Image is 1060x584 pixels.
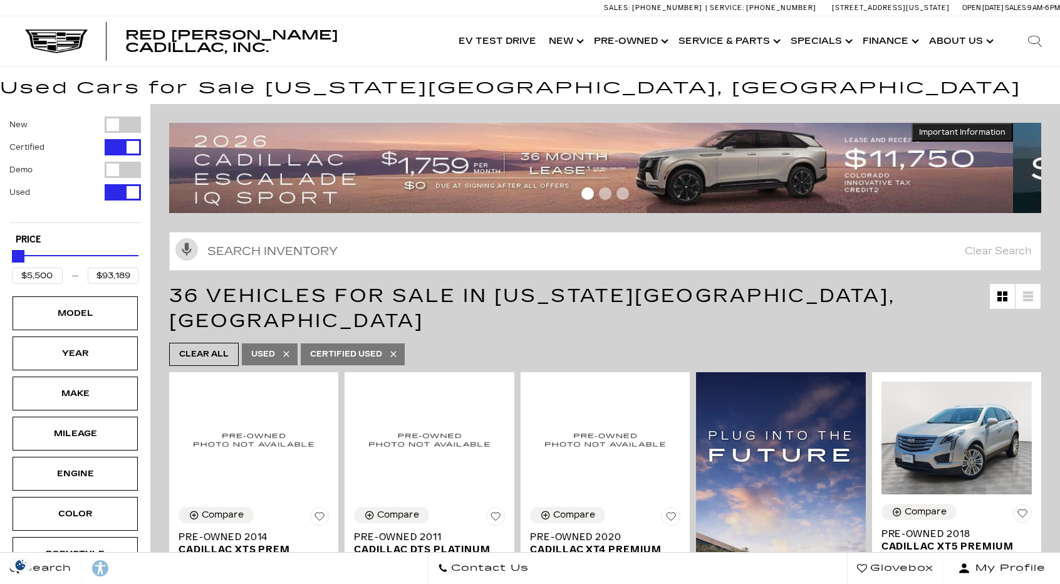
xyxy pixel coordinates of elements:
[604,4,630,12] span: Sales:
[179,543,320,556] span: Cadillac XTS PREM
[452,16,543,66] a: EV Test Drive
[310,507,329,531] button: Save Vehicle
[881,528,1022,540] span: Pre-Owned 2018
[9,118,28,131] label: New
[13,457,138,491] div: EngineEngine
[919,127,1005,137] span: Important Information
[530,531,671,543] span: Pre-Owned 2020
[672,16,784,66] a: Service & Parts
[12,268,63,284] input: Minimum
[25,29,88,53] img: Cadillac Dark Logo with Cadillac White Text
[943,553,1060,584] button: Open user profile menu
[6,558,35,571] img: Opt-Out Icon
[486,507,505,531] button: Save Vehicle
[710,4,744,12] span: Service:
[13,377,138,410] div: MakeMake
[588,16,672,66] a: Pre-Owned
[202,509,244,521] div: Compare
[784,16,856,66] a: Specials
[179,347,229,362] span: Clear All
[44,507,107,521] div: Color
[905,506,947,518] div: Compare
[428,553,539,584] a: Contact Us
[179,531,320,543] span: Pre-Owned 2014
[13,497,138,531] div: ColorColor
[179,382,329,498] img: 2014 Cadillac XTS PREM
[125,28,338,55] span: Red [PERSON_NAME] Cadillac, Inc.
[662,507,680,531] button: Save Vehicle
[44,306,107,320] div: Model
[13,417,138,451] div: MileageMileage
[16,234,135,246] h5: Price
[881,504,957,520] button: Compare Vehicle
[543,16,588,66] a: New
[530,507,605,523] button: Compare Vehicle
[746,4,816,12] span: [PHONE_NUMBER]
[310,347,382,362] span: Certified Used
[44,467,107,481] div: Engine
[9,186,30,199] label: Used
[9,164,33,176] label: Demo
[1027,4,1060,12] span: 9 AM-6 PM
[912,123,1013,142] button: Important Information
[179,531,329,556] a: Pre-Owned 2014Cadillac XTS PREM
[705,4,819,11] a: Service: [PHONE_NUMBER]
[1005,4,1027,12] span: Sales:
[923,16,997,66] a: About Us
[867,560,933,577] span: Glovebox
[169,232,1041,271] input: Search Inventory
[599,187,611,200] span: Go to slide 2
[354,543,495,568] span: Cadillac DTS Platinum Collection
[6,558,35,571] section: Click to Open Cookie Consent Modal
[530,382,680,498] img: 2020 Cadillac XT4 Premium Luxury
[179,507,254,523] button: Compare Vehicle
[1013,504,1032,528] button: Save Vehicle
[125,29,440,54] a: Red [PERSON_NAME] Cadillac, Inc.
[553,509,595,521] div: Compare
[881,540,1022,565] span: Cadillac XT5 Premium Luxury AWD
[354,531,504,568] a: Pre-Owned 2011Cadillac DTS Platinum Collection
[169,284,895,332] span: 36 Vehicles for Sale in [US_STATE][GEOGRAPHIC_DATA], [GEOGRAPHIC_DATA]
[175,238,198,261] svg: Click to toggle on voice search
[9,117,141,222] div: Filter by Vehicle Type
[530,543,671,568] span: Cadillac XT4 Premium Luxury
[19,560,71,577] span: Search
[44,387,107,400] div: Make
[832,4,950,12] a: [STREET_ADDRESS][US_STATE]
[881,528,1032,565] a: Pre-Owned 2018Cadillac XT5 Premium Luxury AWD
[448,560,529,577] span: Contact Us
[12,246,138,284] div: Price
[354,382,504,498] img: 2011 Cadillac DTS Platinum Collection
[881,382,1032,494] img: 2018 Cadillac XT5 Premium Luxury AWD
[616,187,629,200] span: Go to slide 3
[530,531,680,568] a: Pre-Owned 2020Cadillac XT4 Premium Luxury
[581,187,594,200] span: Go to slide 1
[856,16,923,66] a: Finance
[604,4,705,11] a: Sales: [PHONE_NUMBER]
[169,123,1013,213] img: 2509-September-FOM-Escalade-IQ-Lease9
[44,347,107,360] div: Year
[632,4,702,12] span: [PHONE_NUMBER]
[13,537,138,571] div: BodystyleBodystyle
[847,553,943,584] a: Glovebox
[88,268,138,284] input: Maximum
[970,560,1046,577] span: My Profile
[354,531,495,543] span: Pre-Owned 2011
[354,507,429,523] button: Compare Vehicle
[13,296,138,330] div: ModelModel
[44,427,107,441] div: Mileage
[251,347,275,362] span: Used
[9,141,44,154] label: Certified
[12,250,24,263] div: Minimum Price
[962,4,1004,12] span: Open [DATE]
[44,547,107,561] div: Bodystyle
[13,336,138,370] div: YearYear
[377,509,419,521] div: Compare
